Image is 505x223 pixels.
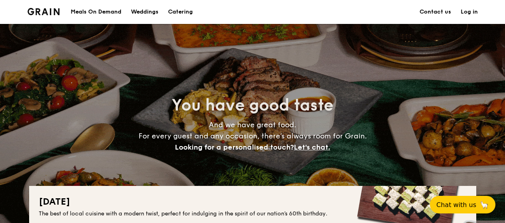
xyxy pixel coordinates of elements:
button: Chat with us🦙 [430,196,495,213]
img: Grain [28,8,60,15]
span: And we have great food. For every guest and any occasion, there’s always room for Grain. [139,120,367,152]
a: Logotype [28,8,60,15]
span: 🦙 [479,200,489,209]
h2: [DATE] [39,195,467,208]
span: Looking for a personalised touch? [175,143,294,152]
span: Let's chat. [294,143,330,152]
span: Chat with us [436,201,476,209]
span: You have good taste [172,96,333,115]
div: The best of local cuisine with a modern twist, perfect for indulging in the spirit of our nation’... [39,210,467,218]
